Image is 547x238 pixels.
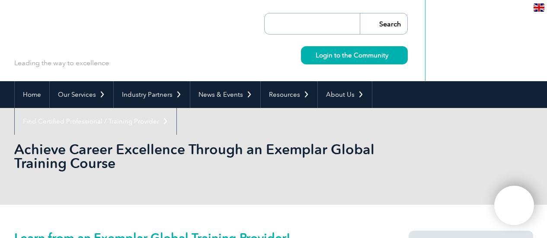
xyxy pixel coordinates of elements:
[190,81,260,108] a: News & Events
[503,195,525,216] img: svg+xml;nitro-empty-id=ODc0OjExNg==-1;base64,PHN2ZyB2aWV3Qm94PSIwIDAgNDAwIDQwMCIgd2lkdGg9IjQwMCIg...
[14,58,109,68] p: Leading the way to excellence
[14,143,377,170] h2: Achieve Career Excellence Through an Exemplar Global Training Course
[318,81,372,108] a: About Us
[388,53,393,57] img: svg+xml;nitro-empty-id=MzU4OjIyMw==-1;base64,PHN2ZyB2aWV3Qm94PSIwIDAgMTEgMTEiIHdpZHRoPSIxMSIgaGVp...
[534,3,544,12] img: en
[114,81,190,108] a: Industry Partners
[15,108,176,135] a: Find Certified Professional / Training Provider
[261,81,317,108] a: Resources
[15,81,49,108] a: Home
[50,81,113,108] a: Our Services
[360,13,407,34] input: Search
[301,46,408,64] a: Login to the Community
